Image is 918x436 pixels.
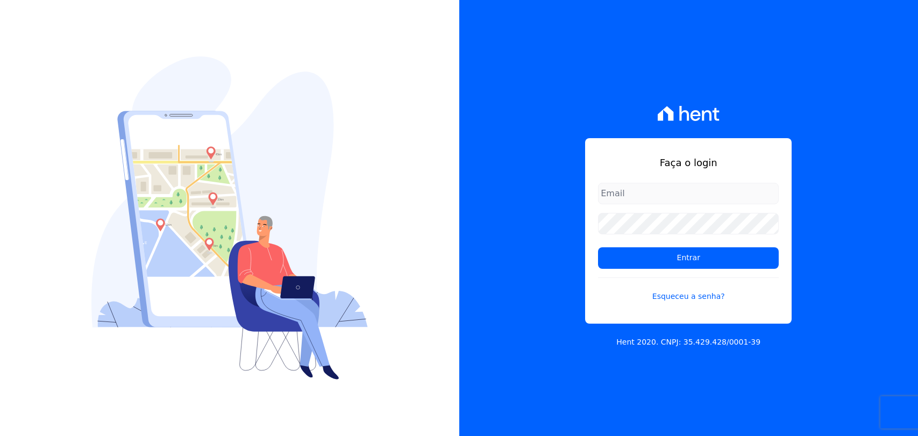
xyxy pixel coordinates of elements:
a: Esqueceu a senha? [598,277,779,302]
input: Email [598,183,779,204]
img: Login [91,56,368,380]
h1: Faça o login [598,155,779,170]
input: Entrar [598,247,779,269]
p: Hent 2020. CNPJ: 35.429.428/0001-39 [616,337,760,348]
